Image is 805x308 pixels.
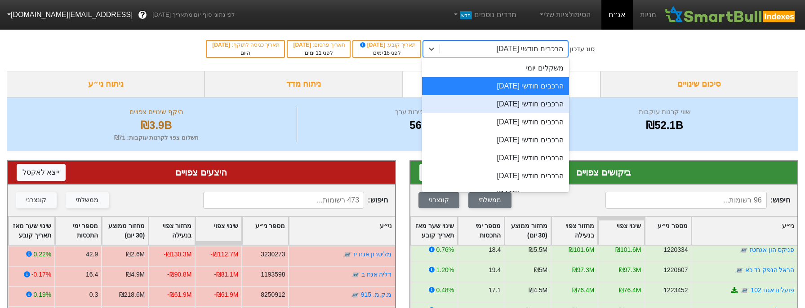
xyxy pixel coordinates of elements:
[663,286,688,295] div: 1223452
[214,270,238,279] div: -₪81.1M
[570,44,595,54] div: סוג עדכון
[529,286,547,295] div: ₪4.5M
[436,245,454,255] div: 0.76%
[9,217,54,245] div: Toggle SortBy
[212,42,231,48] span: [DATE]
[351,290,360,299] img: tase link
[214,290,238,299] div: -₪61.9M
[359,42,387,48] span: [DATE]
[551,217,597,245] div: Toggle SortBy
[16,192,57,208] button: קונצרני
[7,71,205,97] div: ניתוח ני״ע
[419,164,468,181] button: ייצא לאקסל
[361,291,392,298] a: מ.ק.מ. 915
[479,195,501,205] div: ממשלתי
[292,41,345,49] div: תאריך פרסום :
[497,44,563,54] div: הרכבים חודשי [DATE]
[211,41,280,49] div: תאריך כניסה לתוקף :
[429,195,449,205] div: קונצרני
[568,245,594,255] div: ₪101.6M
[436,265,454,275] div: 1.20%
[164,250,191,259] div: -₪130.3M
[167,290,191,299] div: -₪61.9M
[361,271,392,278] a: דליה אגח ב
[17,166,386,179] div: היצעים צפויים
[299,107,538,117] div: מספר ניירות ערך
[615,245,640,255] div: ₪101.6M
[489,265,501,275] div: 19.4
[489,245,501,255] div: 18.4
[739,246,748,255] img: tase link
[34,290,51,299] div: 0.19%
[292,49,345,57] div: לפני ימים
[422,131,569,149] div: הרכבים חודשי [DATE]
[605,192,790,209] span: חיפוש :
[663,6,798,24] img: SmartBull
[422,77,569,95] div: הרכבים חודשי [DATE]
[149,217,195,245] div: Toggle SortBy
[618,286,641,295] div: ₪76.4M
[316,50,321,56] span: 11
[18,107,294,117] div: היקף שינויים צפויים
[240,50,250,56] span: היום
[422,149,569,167] div: הרכבים חודשי [DATE]
[119,290,145,299] div: ₪218.6M
[751,286,794,294] a: פועלים אגח 102
[140,9,145,21] span: ?
[358,41,416,49] div: תאריך קובע :
[505,217,551,245] div: Toggle SortBy
[460,11,472,19] span: חדש
[261,250,285,259] div: 3230273
[26,195,46,205] div: קונצרני
[299,117,538,133] div: 569
[66,192,109,208] button: ממשלתי
[419,166,789,179] div: ביקושים צפויים
[605,192,766,209] input: 96 רשומות...
[489,286,501,295] div: 17.1
[618,265,641,275] div: ₪97.3M
[351,270,360,279] img: tase link
[543,117,787,133] div: ₪52.1B
[534,265,547,275] div: ₪5M
[261,270,285,279] div: 1193598
[55,217,101,245] div: Toggle SortBy
[422,95,569,113] div: הרכבים חודשי [DATE]
[422,185,569,203] div: הרכבים חודשי [DATE]
[422,59,569,77] div: משקלים יומי
[740,286,749,295] img: tase link
[436,286,454,295] div: 0.48%
[692,217,797,245] div: Toggle SortBy
[242,217,288,245] div: Toggle SortBy
[411,217,457,245] div: Toggle SortBy
[663,245,688,255] div: 1220334
[458,217,504,245] div: Toggle SortBy
[343,250,352,259] img: tase link
[468,192,511,208] button: ממשלתי
[203,192,364,209] input: 473 רשומות...
[598,217,644,245] div: Toggle SortBy
[31,270,51,279] div: -0.17%
[18,133,294,142] div: תשלום צפוי לקרנות עוקבות : ₪71
[572,265,594,275] div: ₪97.3M
[203,192,388,209] span: חיפוש :
[289,217,395,245] div: Toggle SortBy
[572,286,594,295] div: ₪76.4M
[293,42,312,48] span: [DATE]
[422,113,569,131] div: הרכבים חודשי [DATE]
[76,195,98,205] div: ממשלתי
[745,266,794,273] a: הראל הנפק נד כא
[18,117,294,133] div: ₪3.9B
[261,290,285,299] div: 8250912
[86,250,98,259] div: 42.9
[600,71,798,97] div: סיכום שינויים
[645,217,691,245] div: Toggle SortBy
[403,71,600,97] div: ביקושים והיצעים צפויים
[358,49,416,57] div: לפני ימים
[384,50,390,56] span: 18
[167,270,191,279] div: -₪90.8M
[353,251,392,258] a: מליסרון אגח יז
[196,217,241,245] div: Toggle SortBy
[543,107,787,117] div: שווי קרנות עוקבות
[210,250,238,259] div: -₪112.7M
[534,6,595,24] a: הסימולציות שלי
